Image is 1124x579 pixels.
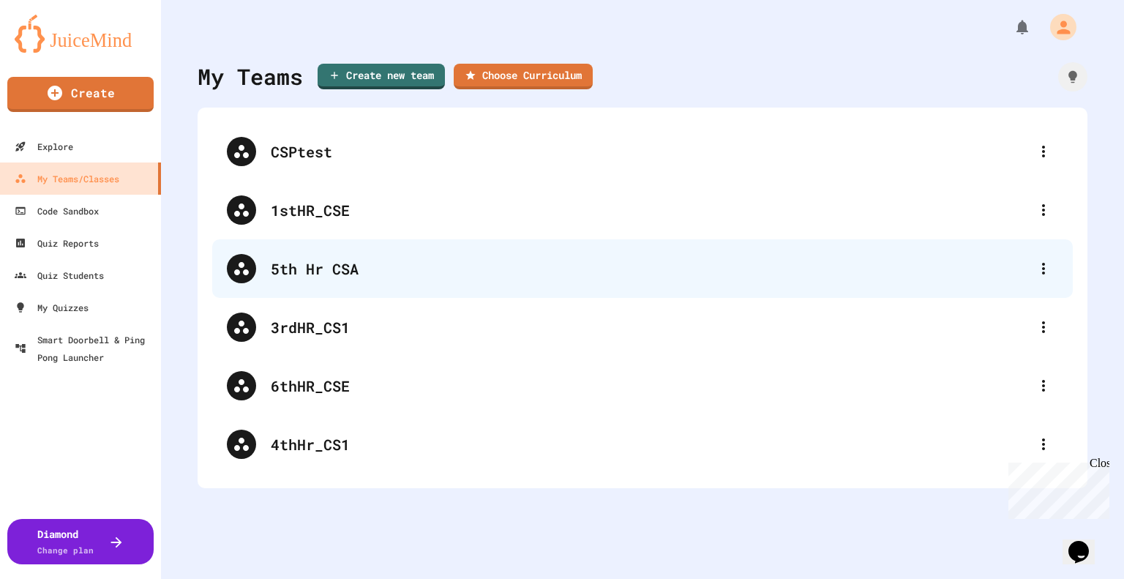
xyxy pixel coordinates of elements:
div: 6thHR_CSE [271,375,1029,397]
div: Smart Doorbell & Ping Pong Launcher [15,331,155,366]
div: How it works [1058,62,1087,91]
div: Quiz Students [15,266,104,284]
div: Diamond [37,526,94,557]
iframe: chat widget [1063,520,1109,564]
div: My Account [1035,10,1080,44]
div: 6thHR_CSE [212,356,1073,415]
div: Quiz Reports [15,234,99,252]
div: CSPtest [271,141,1029,163]
div: Explore [15,138,73,155]
img: logo-orange.svg [15,15,146,53]
div: 1stHR_CSE [212,181,1073,239]
div: My Notifications [986,15,1035,40]
div: 4thHr_CS1 [271,433,1029,455]
div: 4thHr_CS1 [212,415,1073,474]
a: Create new team [318,64,445,89]
div: Code Sandbox [15,202,99,220]
button: DiamondChange plan [7,519,154,564]
div: CSPtest [212,122,1073,181]
div: 5th Hr CSA [271,258,1029,280]
a: Choose Curriculum [454,64,593,89]
div: 1stHR_CSE [271,199,1029,221]
iframe: chat widget [1003,457,1109,519]
div: 3rdHR_CS1 [271,316,1029,338]
div: My Teams/Classes [15,170,119,187]
a: Create [7,77,154,112]
div: Chat with us now!Close [6,6,101,93]
span: Change plan [37,545,94,556]
div: My Teams [198,60,303,93]
div: My Quizzes [15,299,89,316]
div: 3rdHR_CS1 [212,298,1073,356]
div: 5th Hr CSA [212,239,1073,298]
